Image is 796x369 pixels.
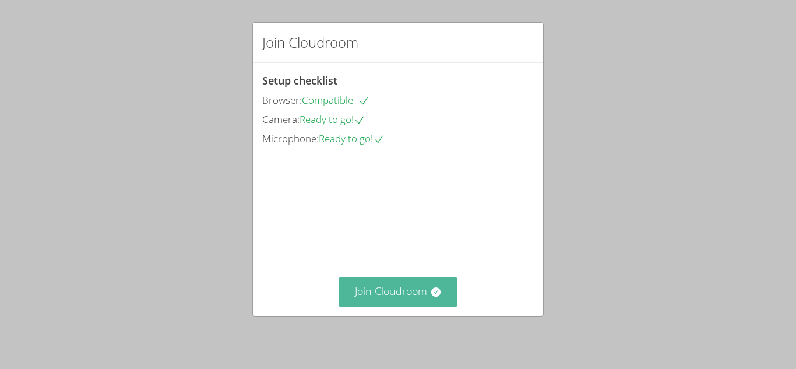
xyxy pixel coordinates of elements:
[302,93,369,107] span: Compatible
[300,113,365,126] span: Ready to go!
[319,132,385,145] span: Ready to go!
[339,277,458,306] button: Join Cloudroom
[262,132,319,145] span: Microphone:
[262,113,300,126] span: Camera:
[262,93,302,107] span: Browser:
[262,73,337,87] span: Setup checklist
[262,32,358,53] h2: Join Cloudroom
